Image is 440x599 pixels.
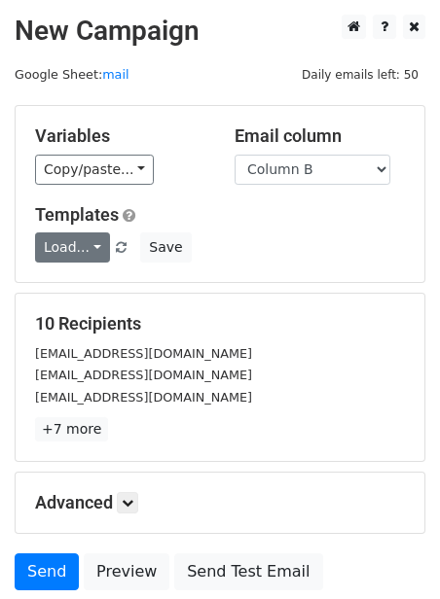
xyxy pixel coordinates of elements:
[35,125,205,147] h5: Variables
[140,232,191,263] button: Save
[35,390,252,405] small: [EMAIL_ADDRESS][DOMAIN_NAME]
[235,125,405,147] h5: Email column
[35,204,119,225] a: Templates
[343,506,440,599] iframe: Chat Widget
[35,417,108,441] a: +7 more
[15,15,425,48] h2: New Campaign
[295,67,425,82] a: Daily emails left: 50
[35,155,154,185] a: Copy/paste...
[102,67,128,82] a: mail
[35,492,405,513] h5: Advanced
[35,232,110,263] a: Load...
[35,313,405,335] h5: 10 Recipients
[295,64,425,86] span: Daily emails left: 50
[35,368,252,382] small: [EMAIL_ADDRESS][DOMAIN_NAME]
[174,553,322,590] a: Send Test Email
[15,553,79,590] a: Send
[35,346,252,361] small: [EMAIL_ADDRESS][DOMAIN_NAME]
[84,553,169,590] a: Preview
[15,67,129,82] small: Google Sheet:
